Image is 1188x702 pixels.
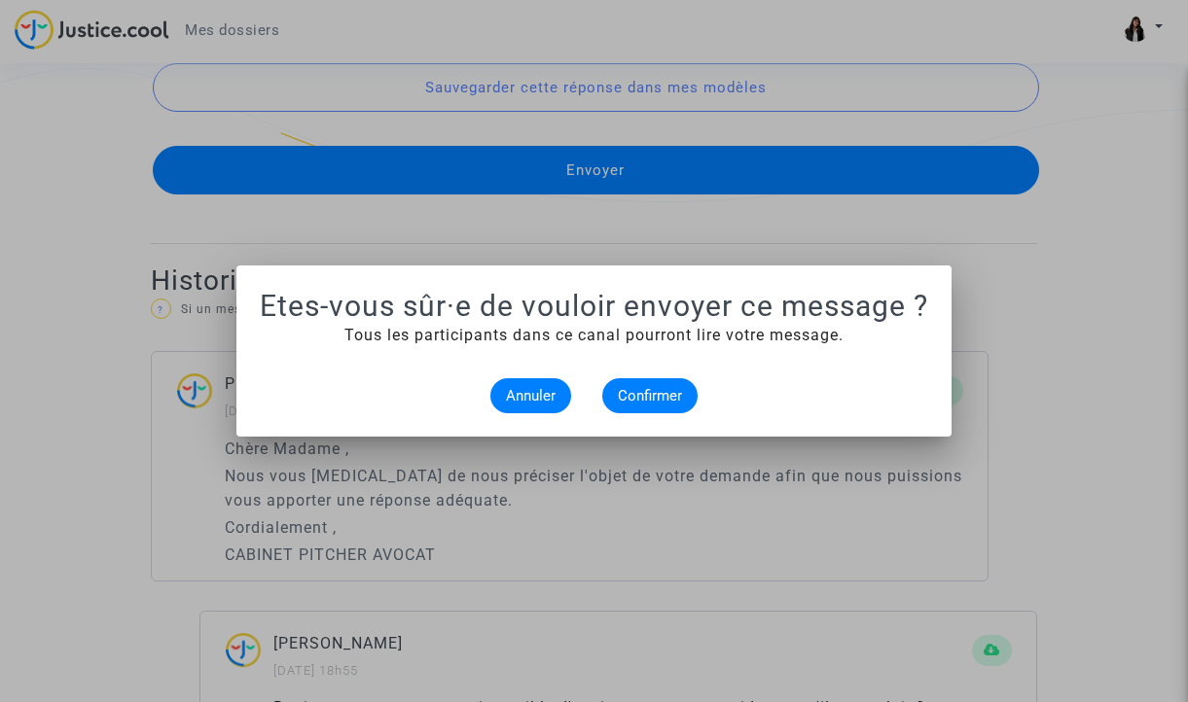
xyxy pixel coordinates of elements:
span: Tous les participants dans ce canal pourront lire votre message. [344,326,844,344]
button: Confirmer [602,378,698,413]
span: Confirmer [618,387,682,404]
button: Annuler [490,378,571,413]
h1: Etes-vous sûr·e de vouloir envoyer ce message ? [260,289,928,324]
span: Annuler [506,387,556,404]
